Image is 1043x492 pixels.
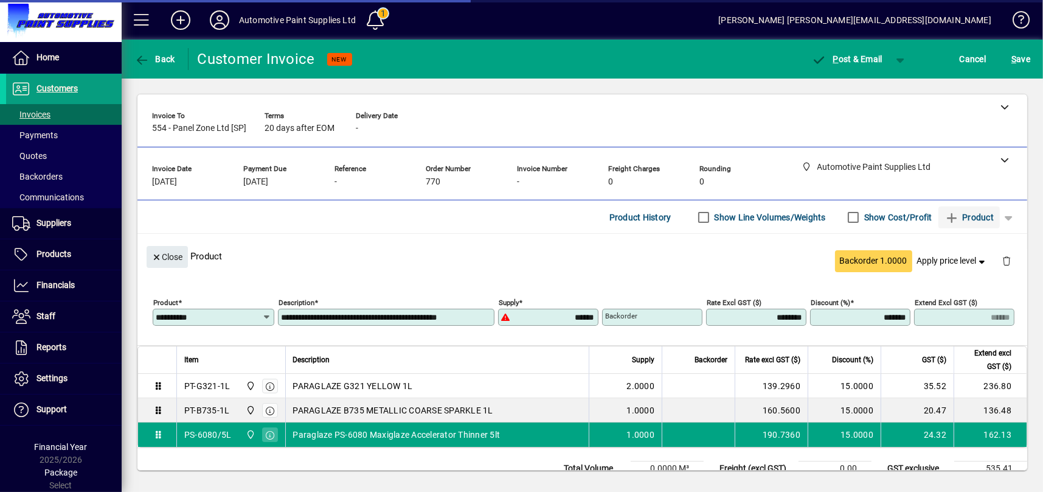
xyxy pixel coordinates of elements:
[954,398,1027,423] td: 136.48
[243,177,268,187] span: [DATE]
[144,251,191,262] app-page-header-button: Close
[960,49,986,69] span: Cancel
[36,280,75,290] span: Financials
[962,346,1011,373] span: Extend excl GST ($)
[44,468,77,477] span: Package
[743,380,800,392] div: 139.2960
[938,206,1000,228] button: Product
[954,462,1027,476] td: 535.41
[808,423,881,447] td: 15.0000
[713,462,799,476] td: Freight (excl GST)
[279,298,314,307] mat-label: Description
[332,55,347,63] span: NEW
[881,423,954,447] td: 24.32
[6,239,122,270] a: Products
[608,177,613,187] span: 0
[36,311,55,321] span: Staff
[243,428,257,441] span: Automotive Paint Supplies Ltd
[6,43,122,73] a: Home
[243,379,257,393] span: Automotive Paint Supplies Ltd
[499,298,519,307] mat-label: Supply
[6,166,122,187] a: Backorders
[6,146,122,166] a: Quotes
[6,104,122,125] a: Invoices
[627,404,655,416] span: 1.0000
[151,247,183,267] span: Close
[718,10,991,30] div: [PERSON_NAME] [PERSON_NAME][EMAIL_ADDRESS][DOMAIN_NAME]
[152,177,177,187] span: [DATE]
[609,208,671,227] span: Product History
[992,246,1021,275] button: Delete
[745,353,800,367] span: Rate excl GST ($)
[36,52,59,62] span: Home
[12,130,58,140] span: Payments
[6,395,122,425] a: Support
[605,312,637,320] mat-label: Backorder
[631,462,704,476] td: 0.0000 M³
[917,255,988,267] span: Apply price level
[356,124,358,133] span: -
[184,404,230,416] div: PT-B735-1L
[147,246,188,268] button: Close
[6,301,122,332] a: Staff
[954,374,1027,398] td: 236.80
[627,380,655,392] span: 2.0000
[799,462,871,476] td: 0.00
[161,9,200,31] button: Add
[833,54,839,64] span: P
[808,398,881,423] td: 15.0000
[137,234,1027,278] div: Product
[812,54,882,64] span: ost & Email
[695,353,727,367] span: Backorder
[12,151,47,161] span: Quotes
[265,124,334,133] span: 20 days after EOM
[915,298,977,307] mat-label: Extend excl GST ($)
[881,398,954,423] td: 20.47
[808,374,881,398] td: 15.0000
[1011,54,1016,64] span: S
[743,429,800,441] div: 190.7360
[862,211,932,223] label: Show Cost/Profit
[881,374,954,398] td: 35.52
[36,404,67,414] span: Support
[992,255,1021,266] app-page-header-button: Delete
[699,177,704,187] span: 0
[605,206,676,228] button: Product History
[712,211,826,223] label: Show Line Volumes/Weights
[36,83,78,93] span: Customers
[707,298,761,307] mat-label: Rate excl GST ($)
[153,298,178,307] mat-label: Product
[35,442,88,452] span: Financial Year
[36,218,71,228] span: Suppliers
[806,48,889,70] button: Post & Email
[835,250,912,272] button: Backorder 1.0000
[152,124,246,133] span: 554 - Panel Zone Ltd [SP]
[944,208,994,227] span: Product
[627,429,655,441] span: 1.0000
[912,250,993,272] button: Apply price level
[131,48,178,70] button: Back
[743,404,800,416] div: 160.5600
[6,125,122,146] a: Payments
[184,380,230,392] div: PT-G321-1L
[239,10,356,30] div: Automotive Paint Supplies Ltd
[1008,48,1033,70] button: Save
[293,353,330,367] span: Description
[293,404,493,416] span: PARAGLAZE B735 METALLIC COARSE SPARKLE 1L
[12,172,63,181] span: Backorders
[334,177,337,187] span: -
[1003,2,1028,42] a: Knowledge Base
[881,462,954,476] td: GST exclusive
[426,177,440,187] span: 770
[832,353,873,367] span: Discount (%)
[293,380,413,392] span: PARAGLAZE G321 YELLOW 1L
[957,48,989,70] button: Cancel
[122,48,189,70] app-page-header-button: Back
[12,110,50,119] span: Invoices
[36,342,66,352] span: Reports
[198,49,315,69] div: Customer Invoice
[134,54,175,64] span: Back
[1011,49,1030,69] span: ave
[12,192,84,202] span: Communications
[922,353,946,367] span: GST ($)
